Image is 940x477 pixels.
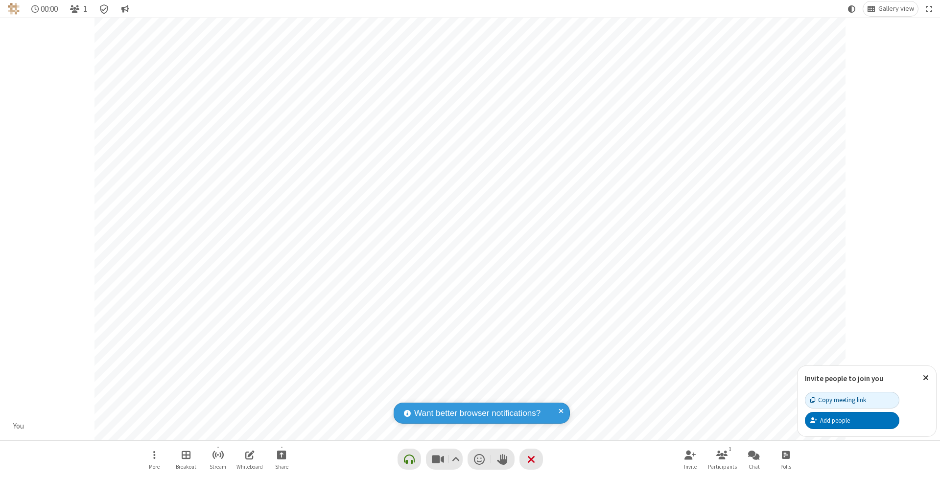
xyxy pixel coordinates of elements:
span: Gallery view [878,5,914,13]
span: 00:00 [41,4,58,14]
span: Share [275,464,288,470]
div: Meeting details Encryption enabled [95,1,114,16]
button: Connect your audio [398,449,421,470]
span: More [149,464,160,470]
span: Invite [684,464,697,470]
button: Send a reaction [468,449,491,470]
div: You [10,421,28,432]
span: Participants [708,464,737,470]
span: 1 [83,4,87,14]
button: Raise hand [491,449,515,470]
button: Fullscreen [922,1,937,16]
button: Open poll [771,445,800,473]
button: Open participant list [66,1,91,16]
span: Polls [780,464,791,470]
button: Start streaming [203,445,233,473]
div: Timer [27,1,62,16]
button: Open chat [739,445,769,473]
span: Want better browser notifications? [414,407,540,420]
button: Copy meeting link [805,392,899,409]
span: Whiteboard [236,464,263,470]
label: Invite people to join you [805,374,883,383]
button: Manage Breakout Rooms [171,445,201,473]
button: Invite participants (⌘+Shift+I) [676,445,705,473]
button: Open menu [140,445,169,473]
div: Copy meeting link [810,395,866,405]
button: Open participant list [707,445,737,473]
button: Conversation [117,1,133,16]
button: Video setting [449,449,462,470]
button: Change layout [863,1,918,16]
button: Open shared whiteboard [235,445,264,473]
button: Stop video (⌘+Shift+V) [426,449,463,470]
div: 1 [726,445,734,454]
span: Stream [210,464,226,470]
button: Close popover [916,366,936,390]
button: Start sharing [267,445,296,473]
button: End or leave meeting [519,449,543,470]
span: Chat [749,464,760,470]
img: QA Selenium DO NOT DELETE OR CHANGE [8,3,20,15]
span: Breakout [176,464,196,470]
button: Using system theme [844,1,860,16]
button: Add people [805,412,899,429]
